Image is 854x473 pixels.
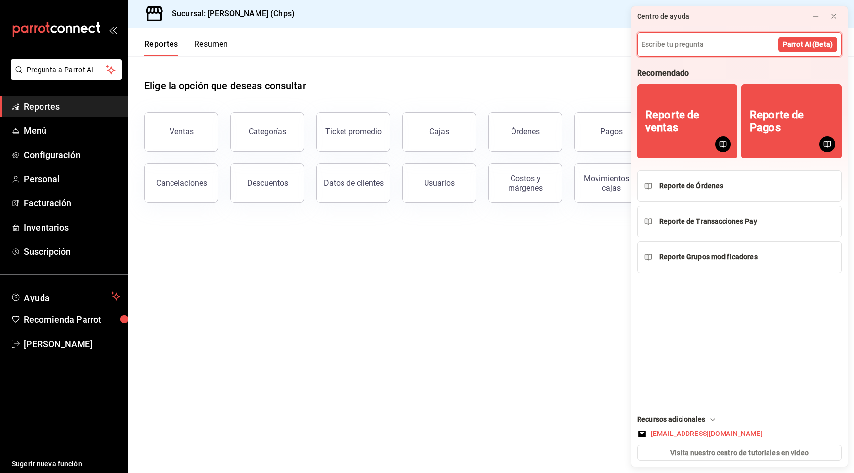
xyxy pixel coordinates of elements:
div: Recommendations [637,170,842,273]
button: Usuarios [402,163,476,203]
div: Órdenes [511,127,540,136]
span: [PERSON_NAME] [24,337,120,351]
span: Pregunta a Parrot AI [27,65,106,75]
div: Pagos [600,127,623,136]
div: Ticket promedio [325,127,382,136]
button: Visita nuestro centro de tutoriales en video [637,445,842,461]
div: Recursos adicionales [637,414,718,425]
div: Recomendado [637,68,689,79]
span: Parrot AI (Beta) [783,39,833,50]
div: Datos de clientes [324,178,384,188]
h3: Sucursal: [PERSON_NAME] (Chps) [164,8,295,20]
div: Grid Recommendations [637,84,842,166]
span: Sugerir nueva función [12,459,120,469]
span: Personal [24,172,120,186]
span: Reportes [24,100,120,113]
button: Parrot AI (Beta) [778,37,837,52]
button: Reporte de Transacciones Pay [637,206,842,237]
div: Categorías [249,127,286,136]
a: Pregunta a Parrot AI [7,72,122,82]
button: open_drawer_menu [109,26,117,34]
span: Configuración [24,148,120,161]
span: Visita nuestro centro de tutoriales en video [670,448,809,458]
button: Reporte Grupos modificadores [637,241,842,273]
div: Ventas [170,127,194,136]
div: Reporte de ventas [645,109,729,135]
button: Cancelaciones [144,163,218,203]
div: Cajas [429,126,450,138]
span: Inventarios [24,221,120,234]
div: Reporte Grupos modificadores [659,252,758,262]
button: Pregunta a Parrot AI [11,59,122,80]
button: [EMAIL_ADDRESS][DOMAIN_NAME] [637,429,842,439]
button: Movimientos de cajas [574,163,648,203]
div: Costos y márgenes [495,174,556,193]
span: Suscripción [24,245,120,258]
button: Reporte de Pagos [741,84,842,158]
button: Reportes [144,39,178,56]
div: Descuentos [247,178,288,188]
a: Cajas [402,112,476,152]
div: Usuarios [424,178,455,188]
button: Pagos [574,112,648,152]
div: Reporte de Órdenes [659,181,723,191]
div: Reporte de Pagos [750,109,833,135]
h1: Elige la opción que deseas consultar [144,79,306,93]
button: Reporte de Órdenes [637,170,842,202]
span: Facturación [24,197,120,210]
button: Ventas [144,112,218,152]
div: navigation tabs [144,39,228,56]
button: Reporte de ventas [637,84,737,158]
div: Cancelaciones [156,178,207,188]
button: Ticket promedio [316,112,390,152]
input: Escribe tu pregunta [638,33,841,56]
span: Menú [24,124,120,137]
div: Movimientos de cajas [581,174,642,193]
button: Costos y márgenes [488,163,562,203]
button: Datos de clientes [316,163,390,203]
div: Centro de ayuda [637,11,689,22]
button: Órdenes [488,112,562,152]
div: Reporte de Transacciones Pay [659,216,757,227]
button: Categorías [230,112,304,152]
button: Descuentos [230,163,304,203]
button: Resumen [194,39,228,56]
div: [EMAIL_ADDRESS][DOMAIN_NAME] [651,429,763,439]
span: Recomienda Parrot [24,313,120,326]
span: Ayuda [24,290,107,302]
